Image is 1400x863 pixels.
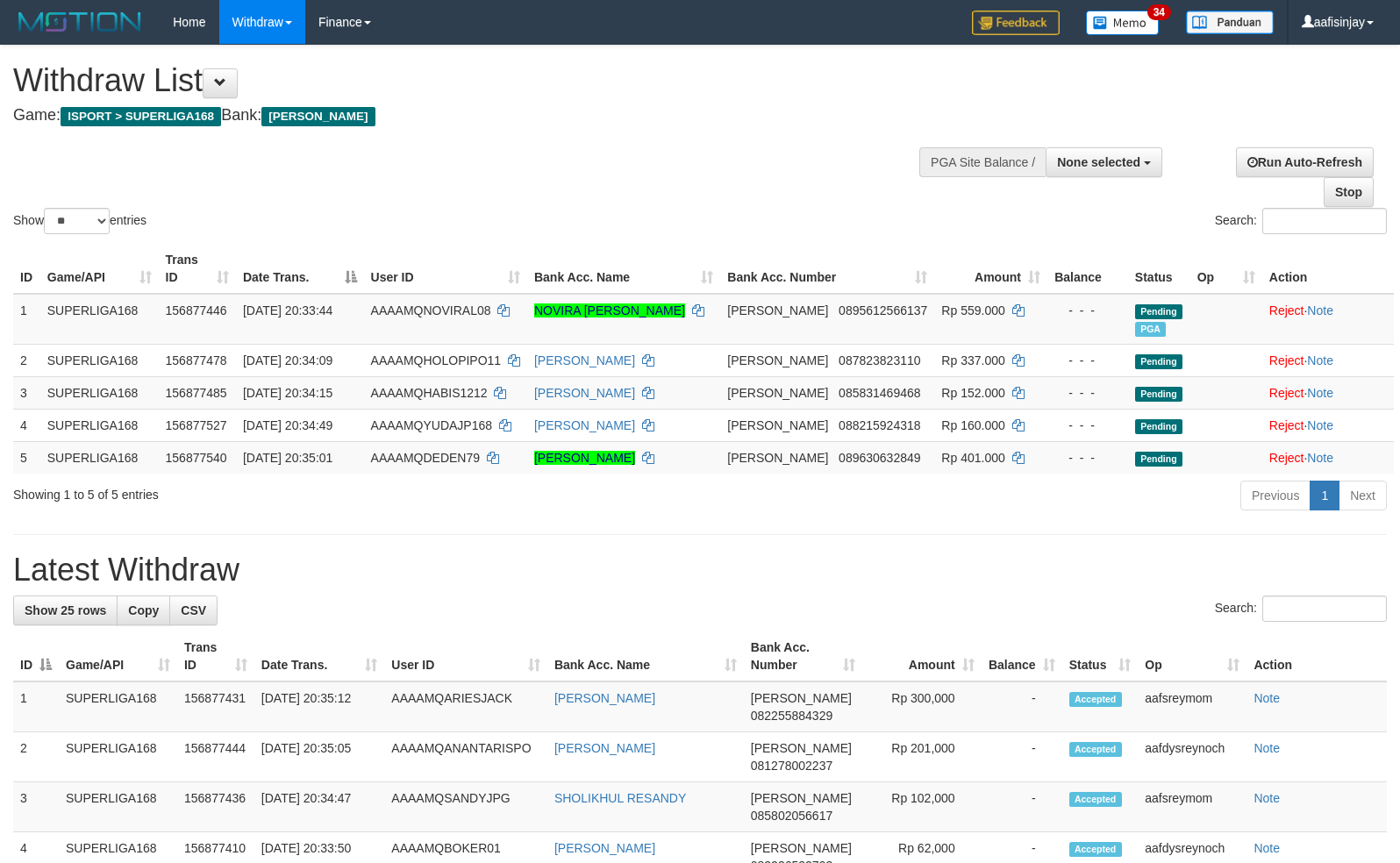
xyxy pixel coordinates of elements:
th: Bank Acc. Name: activate to sort column ascending [547,631,744,681]
h4: Game: Bank: [13,107,916,125]
span: [DATE] 20:34:15 [243,386,332,400]
span: [DATE] 20:34:09 [243,353,332,367]
td: [DATE] 20:35:12 [254,681,384,732]
div: - - - [1054,449,1121,467]
span: Copy [128,603,159,617]
a: Note [1254,791,1280,805]
span: Rp 401.000 [941,451,1004,465]
span: Accepted [1069,792,1122,807]
div: PGA Site Balance / [919,147,1046,177]
td: 2 [13,732,59,782]
td: SUPERLIGA168 [59,782,177,832]
a: [PERSON_NAME] [534,386,635,400]
th: Amount: activate to sort column ascending [934,244,1047,294]
td: · [1262,376,1394,409]
a: 1 [1310,481,1339,510]
span: [PERSON_NAME] [751,791,852,805]
td: 156877436 [177,782,254,832]
th: Balance [1047,244,1128,294]
td: SUPERLIGA168 [59,681,177,732]
a: Note [1307,418,1333,432]
img: Feedback.jpg [972,11,1060,35]
a: Note [1307,451,1333,465]
span: [DATE] 20:34:49 [243,418,332,432]
span: Show 25 rows [25,603,106,617]
td: aafsreymom [1138,681,1246,732]
td: aafdysreynoch [1138,732,1246,782]
img: panduan.png [1186,11,1274,34]
span: Copy 0895612566137 to clipboard [839,303,927,317]
h1: Latest Withdraw [13,553,1387,588]
a: Note [1254,741,1280,755]
a: Stop [1324,177,1374,207]
a: [PERSON_NAME] [554,841,655,855]
td: - [982,681,1062,732]
th: Action [1262,244,1394,294]
span: 156877527 [166,418,227,432]
div: Showing 1 to 5 of 5 entries [13,479,570,503]
span: Pending [1135,387,1182,402]
td: AAAAMQSANDYJPG [384,782,547,832]
th: Balance: activate to sort column ascending [982,631,1062,681]
td: SUPERLIGA168 [40,344,159,376]
td: 156877431 [177,681,254,732]
select: Showentries [44,208,110,234]
th: Bank Acc. Number: activate to sort column ascending [720,244,934,294]
th: Amount: activate to sort column ascending [862,631,982,681]
a: Reject [1269,353,1304,367]
div: - - - [1054,352,1121,369]
td: - [982,732,1062,782]
span: Copy 087823823110 to clipboard [839,353,920,367]
th: Game/API: activate to sort column ascending [40,244,159,294]
button: None selected [1046,147,1162,177]
div: - - - [1054,384,1121,402]
th: Date Trans.: activate to sort column descending [236,244,364,294]
td: [DATE] 20:34:47 [254,782,384,832]
span: 156877540 [166,451,227,465]
span: AAAAMQDEDEN79 [371,451,480,465]
a: Show 25 rows [13,596,118,625]
td: SUPERLIGA168 [40,376,159,409]
td: 5 [13,441,40,474]
a: Run Auto-Refresh [1236,147,1374,177]
span: ISPORT > SUPERLIGA168 [61,107,221,126]
span: [DATE] 20:35:01 [243,451,332,465]
span: CSV [181,603,206,617]
span: [PERSON_NAME] [727,303,828,317]
span: Pending [1135,452,1182,467]
span: AAAAMQNOVIRAL08 [371,303,491,317]
span: [PERSON_NAME] [261,107,375,126]
span: Copy 082255884329 to clipboard [751,709,832,723]
span: 156877485 [166,386,227,400]
span: Rp 160.000 [941,418,1004,432]
td: 1 [13,294,40,345]
span: Copy 081278002237 to clipboard [751,759,832,773]
td: Rp 201,000 [862,732,982,782]
a: NOVIRA [PERSON_NAME] [534,303,685,317]
label: Search: [1215,596,1387,622]
td: · [1262,344,1394,376]
span: 156877478 [166,353,227,367]
a: [PERSON_NAME] [534,451,635,465]
td: SUPERLIGA168 [59,732,177,782]
span: [PERSON_NAME] [727,451,828,465]
span: Copy 089630632849 to clipboard [839,451,920,465]
span: [PERSON_NAME] [727,386,828,400]
a: Reject [1269,451,1304,465]
td: 156877444 [177,732,254,782]
span: Pending [1135,419,1182,434]
td: 2 [13,344,40,376]
a: CSV [169,596,218,625]
span: Rp 559.000 [941,303,1004,317]
th: Game/API: activate to sort column ascending [59,631,177,681]
label: Search: [1215,208,1387,234]
td: 3 [13,782,59,832]
a: Note [1307,353,1333,367]
td: SUPERLIGA168 [40,441,159,474]
span: AAAAMQHOLOPIPO11 [371,353,502,367]
span: Accepted [1069,842,1122,857]
td: aafsreymom [1138,782,1246,832]
a: SHOLIKHUL RESANDY [554,791,686,805]
th: Status: activate to sort column ascending [1062,631,1139,681]
th: Trans ID: activate to sort column ascending [159,244,236,294]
